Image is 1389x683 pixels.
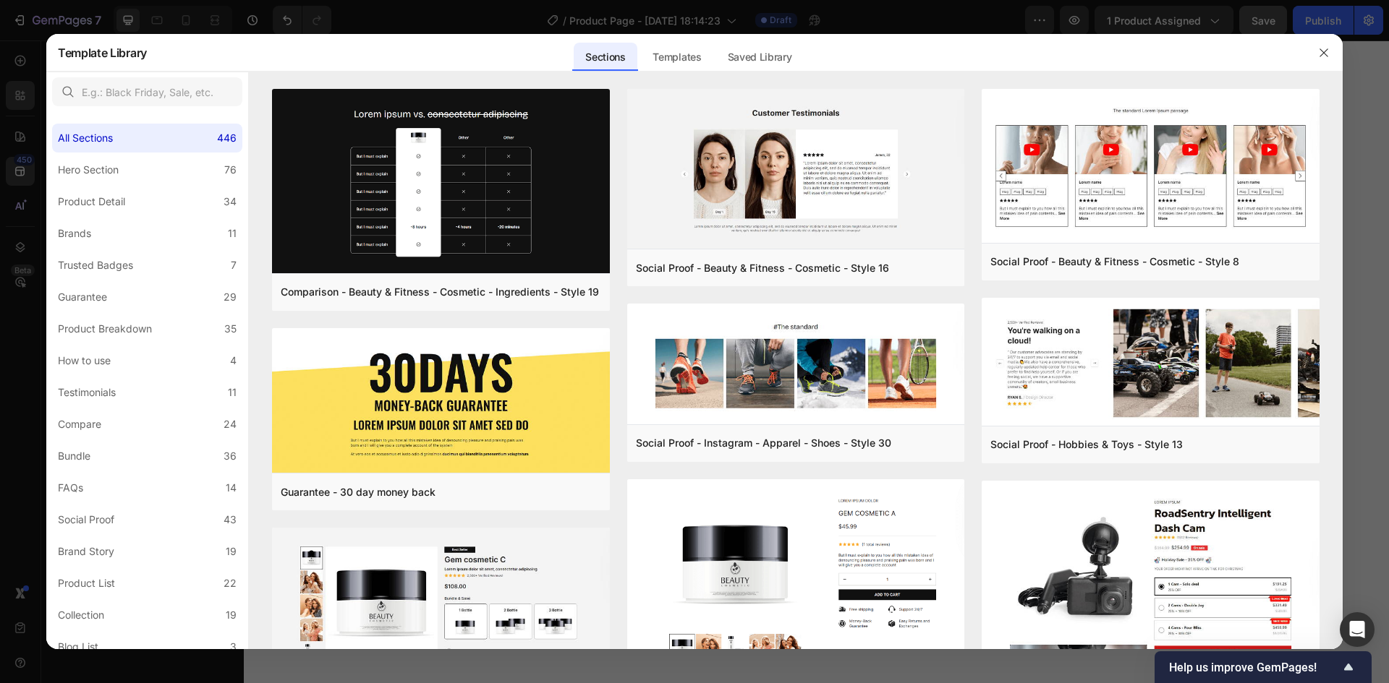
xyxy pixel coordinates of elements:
[224,416,237,433] div: 24
[224,288,237,306] div: 29
[58,225,91,242] div: Brands
[58,416,101,433] div: Compare
[224,161,237,179] div: 76
[58,161,119,179] div: Hero Section
[58,193,125,210] div: Product Detail
[224,511,237,528] div: 43
[58,511,114,528] div: Social Proof
[228,384,237,401] div: 11
[58,34,147,72] h2: Template Library
[1169,658,1357,676] button: Show survey - Help us improve GemPages!
[636,259,889,277] div: Social Proof - Beauty & Fitness - Cosmetic - Style 16
[226,479,237,497] div: 14
[281,283,599,301] div: Comparison - Beauty & Fitness - Cosmetic - Ingredients - Style 19
[574,43,637,72] div: Sections
[58,575,115,592] div: Product List
[982,89,1320,245] img: sp8.png
[58,320,152,338] div: Product Breakdown
[217,129,237,147] div: 446
[990,436,1183,453] div: Social Proof - Hobbies & Toys - Style 13
[58,384,116,401] div: Testimonials
[58,447,90,465] div: Bundle
[224,193,237,210] div: 34
[1340,612,1375,647] div: Open Intercom Messenger
[716,43,804,72] div: Saved Library
[281,484,436,501] div: Guarantee - 30 day money back
[58,129,113,147] div: All Sections
[990,253,1239,270] div: Social Proof - Beauty & Fitness - Cosmetic - Style 8
[224,575,237,592] div: 22
[272,89,610,275] img: c19.png
[58,288,107,306] div: Guarantee
[1169,661,1340,674] span: Help us improve GemPages!
[58,257,133,274] div: Trusted Badges
[224,320,237,338] div: 35
[636,434,891,452] div: Social Proof - Instagram - Apparel - Shoes - Style 30
[226,543,237,560] div: 19
[224,447,237,465] div: 36
[58,543,114,560] div: Brand Story
[230,638,237,656] div: 3
[58,606,104,624] div: Collection
[231,257,237,274] div: 7
[627,89,965,252] img: sp16.png
[228,225,237,242] div: 11
[58,352,111,369] div: How to use
[58,479,83,497] div: FAQs
[230,352,237,369] div: 4
[226,606,237,624] div: 19
[641,43,713,72] div: Templates
[627,304,965,427] img: sp30.png
[52,77,242,106] input: E.g.: Black Friday, Sale, etc.
[982,298,1320,429] img: sp13.png
[272,328,610,476] img: g30.png
[58,638,98,656] div: Blog List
